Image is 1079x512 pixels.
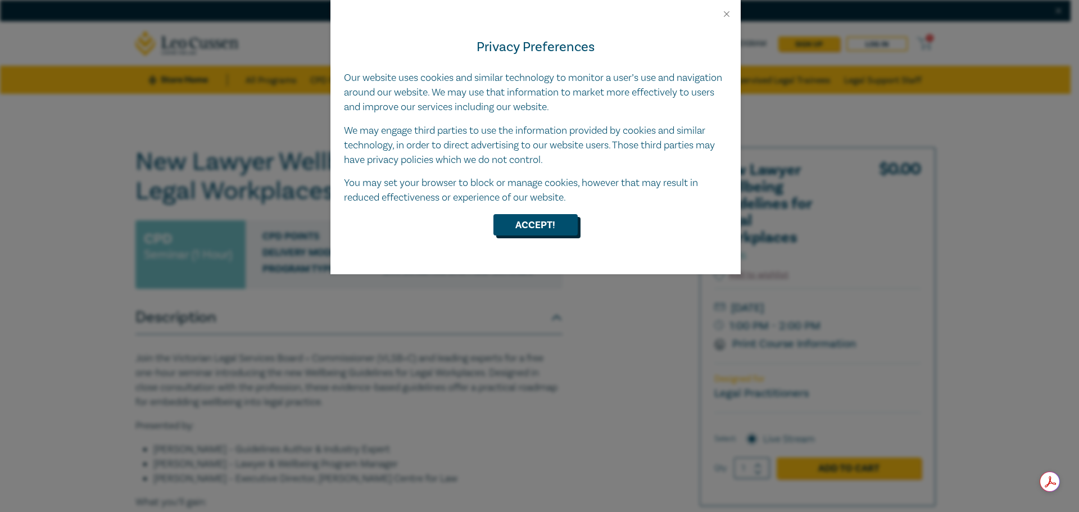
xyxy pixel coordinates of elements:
p: Our website uses cookies and similar technology to monitor a user’s use and navigation around our... [344,71,727,115]
p: We may engage third parties to use the information provided by cookies and similar technology, in... [344,124,727,167]
h4: Privacy Preferences [344,37,727,57]
button: Close [722,9,732,19]
button: Accept! [493,214,578,235]
p: You may set your browser to block or manage cookies, however that may result in reduced effective... [344,176,727,205]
